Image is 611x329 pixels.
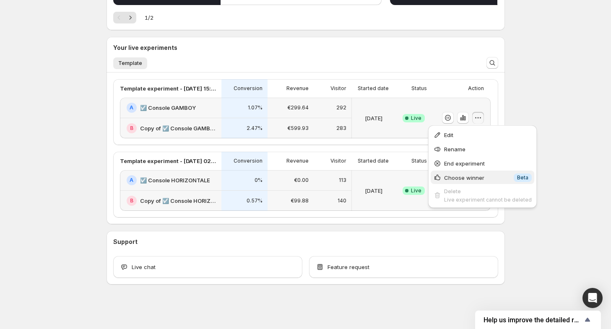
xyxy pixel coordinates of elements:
[365,187,382,195] p: [DATE]
[118,60,142,67] span: Template
[140,104,196,112] h2: ☑️ Console GAMBOY
[130,197,133,204] h2: B
[517,174,528,181] span: Beta
[431,156,534,170] button: End experiment
[130,177,133,184] h2: A
[130,125,133,132] h2: B
[291,197,309,204] p: €99.88
[338,197,346,204] p: 140
[294,177,309,184] p: €0.00
[113,12,136,23] nav: Pagination
[113,238,138,246] h3: Support
[125,12,136,23] button: Next
[140,124,216,132] h2: Copy of ☑️ Console GAMBOY
[486,57,498,69] button: Search and filter results
[120,157,216,165] p: Template experiment - [DATE] 02:04:49
[411,158,427,164] p: Status
[358,85,389,92] p: Started date
[484,315,593,325] button: Show survey - Help us improve the detailed report for A/B campaigns
[358,158,389,164] p: Started date
[444,174,484,181] span: Choose winner
[330,85,346,92] p: Visitor
[255,177,263,184] p: 0%
[140,197,216,205] h2: Copy of ☑️ Console HORIZONTALE
[287,104,309,111] p: €299.64
[336,125,346,132] p: 283
[145,13,153,22] span: 1 / 2
[336,104,346,111] p: 292
[120,84,216,93] p: Template experiment - [DATE] 15:26:25
[130,104,133,111] h2: A
[444,132,453,138] span: Edit
[113,44,177,52] h3: Your live experiments
[444,146,465,153] span: Rename
[582,288,603,308] div: Open Intercom Messenger
[411,115,421,122] span: Live
[411,187,421,194] span: Live
[247,125,263,132] p: 2.47%
[248,104,263,111] p: 1.07%
[444,187,532,195] div: Delete
[286,85,309,92] p: Revenue
[365,114,382,122] p: [DATE]
[444,160,485,167] span: End experiment
[287,125,309,132] p: €599.93
[234,85,263,92] p: Conversion
[431,185,534,205] button: DeleteLive experiment cannot be deleted
[444,197,532,203] span: Live experiment cannot be deleted
[247,197,263,204] p: 0.57%
[330,158,346,164] p: Visitor
[132,263,156,271] span: Live chat
[140,176,210,184] h2: ☑️ Console HORIZONTALE
[468,85,484,92] p: Action
[431,142,534,155] button: Rename
[431,128,534,141] button: Edit
[484,316,582,324] span: Help us improve the detailed report for A/B campaigns
[339,177,346,184] p: 113
[286,158,309,164] p: Revenue
[328,263,369,271] span: Feature request
[411,85,427,92] p: Status
[234,158,263,164] p: Conversion
[431,171,534,184] button: Choose winnerInfoBeta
